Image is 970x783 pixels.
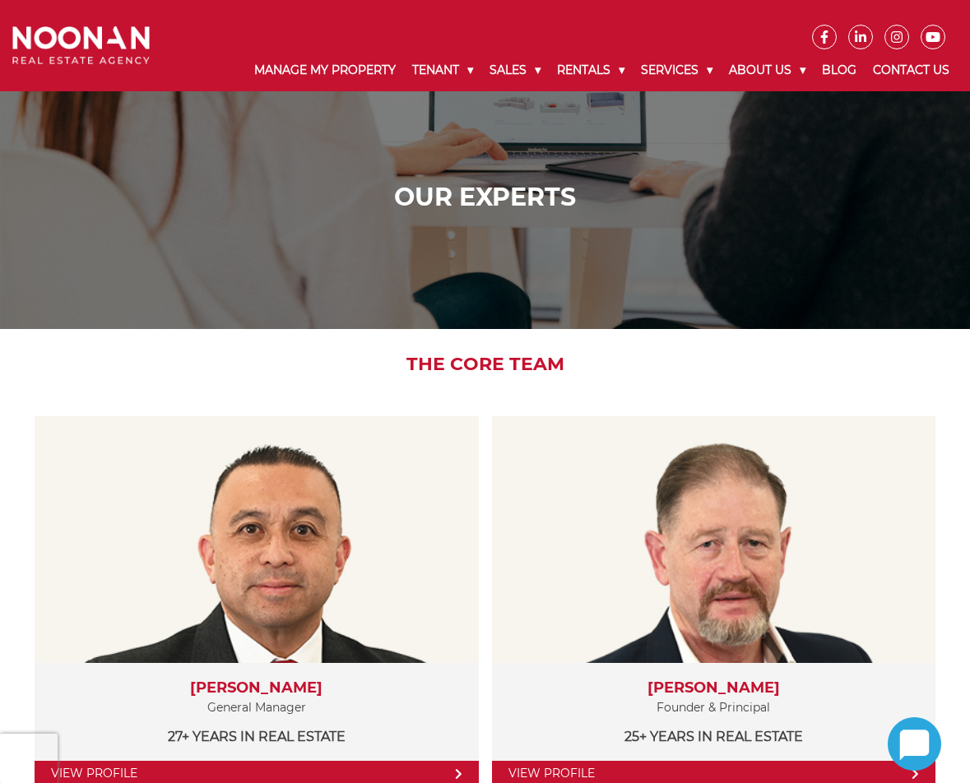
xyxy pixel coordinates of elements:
a: Tenant [404,49,481,91]
h2: The Core Team [16,354,954,375]
p: 27+ years in Real Estate [51,726,462,747]
p: Founder & Principal [508,697,920,718]
p: 25+ years in Real Estate [508,726,920,747]
a: Manage My Property [246,49,404,91]
a: Blog [814,49,865,91]
a: Sales [481,49,549,91]
a: About Us [721,49,814,91]
h1: Our Experts [16,183,954,212]
h3: [PERSON_NAME] [508,679,920,697]
img: Noonan Real Estate Agency [12,26,150,64]
a: Contact Us [865,49,958,91]
h3: [PERSON_NAME] [51,679,462,697]
p: General Manager [51,697,462,718]
a: Rentals [549,49,633,91]
a: Services [633,49,721,91]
